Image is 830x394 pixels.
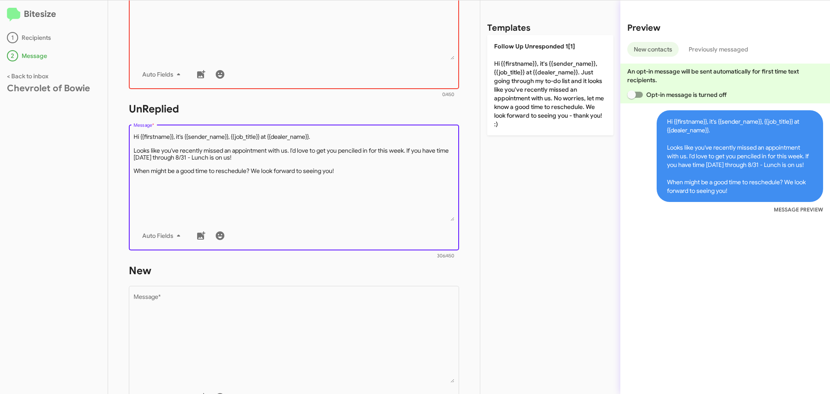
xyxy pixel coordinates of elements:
div: Recipients [7,32,101,43]
button: New contacts [627,42,679,57]
div: 2 [7,50,18,61]
p: Hi {{firstname}}, it's {{sender_name}}, {{job_title}} at {{dealer_name}}. Just going through my t... [487,35,613,135]
span: Auto Fields [142,228,184,243]
h2: Templates [487,21,530,35]
button: Previously messaged [682,42,755,57]
span: Auto Fields [142,67,184,82]
button: Auto Fields [135,67,191,82]
h1: New [129,264,459,278]
div: 1 [7,32,18,43]
mat-hint: 0/450 [442,92,454,97]
span: Opt-in message is turned off [646,90,727,100]
p: An opt-in message will be sent automatically for first time text recipients. [627,67,823,84]
div: Chevrolet of Bowie [7,84,101,93]
img: logo-minimal.svg [7,8,20,22]
h2: Preview [627,21,823,35]
span: Previously messaged [689,42,748,57]
mat-hint: 306/450 [437,253,454,259]
span: Follow Up Unresponded 1[1] [494,42,575,50]
span: Hi {{firstname}}, it's {{sender_name}}, {{job_title}} at {{dealer_name}}. Looks like you've recen... [657,110,823,202]
a: < Back to inbox [7,72,48,80]
small: MESSAGE PREVIEW [774,205,823,214]
span: New contacts [634,42,672,57]
button: Auto Fields [135,228,191,243]
div: Message [7,50,101,61]
h1: UnReplied [129,102,459,116]
h2: Bitesize [7,7,101,22]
